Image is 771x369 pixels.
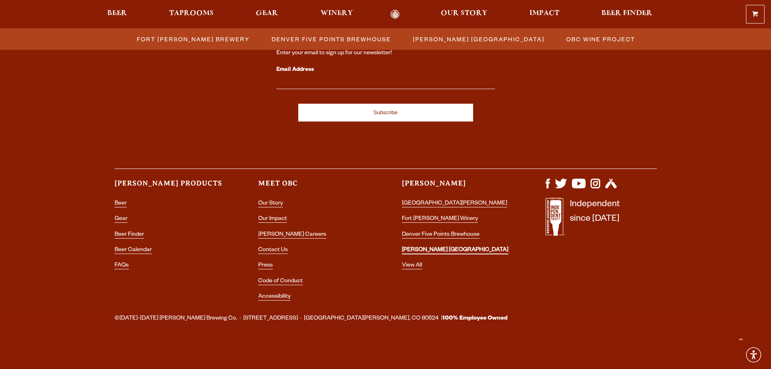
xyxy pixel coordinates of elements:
[402,232,480,239] a: Denver Five Points Brewhouse
[321,10,353,17] span: Winery
[570,198,620,240] p: Independent since [DATE]
[566,33,635,45] span: OBC Wine Project
[102,10,132,19] a: Beer
[402,247,508,254] a: [PERSON_NAME] [GEOGRAPHIC_DATA]
[315,10,358,19] a: Winery
[276,65,495,75] label: Email Address
[529,10,559,17] span: Impact
[402,216,478,223] a: Fort [PERSON_NAME] Winery
[137,33,250,45] span: Fort [PERSON_NAME] Brewery
[107,10,127,17] span: Beer
[132,33,254,45] a: Fort [PERSON_NAME] Brewery
[258,216,287,223] a: Our Impact
[276,49,495,58] div: Enter your email to sign up for our newsletter!
[169,10,214,17] span: Taprooms
[258,278,303,285] a: Code of Conduct
[272,33,391,45] span: Denver Five Points Brewhouse
[115,232,144,239] a: Beer Finder
[258,294,291,301] a: Accessibility
[441,10,487,17] span: Our Story
[115,314,508,324] span: ©[DATE]-[DATE] [PERSON_NAME] Brewing Co. · [STREET_ADDRESS] · [GEOGRAPHIC_DATA][PERSON_NAME], CO ...
[258,247,288,254] a: Contact Us
[258,200,283,207] a: Our Story
[408,33,548,45] a: [PERSON_NAME] [GEOGRAPHIC_DATA]
[731,328,751,349] a: Scroll to top
[435,10,493,19] a: Our Story
[298,104,473,122] input: Subscribe
[164,10,219,19] a: Taprooms
[413,33,544,45] span: [PERSON_NAME] [GEOGRAPHIC_DATA]
[745,346,763,364] div: Accessibility Menu
[601,10,652,17] span: Beer Finder
[402,262,422,269] a: View All
[258,179,370,195] h3: Meet OBC
[258,262,273,269] a: Press
[596,10,658,19] a: Beer Finder
[605,184,617,191] a: Visit us on Untappd
[402,200,507,207] a: [GEOGRAPHIC_DATA][PERSON_NAME]
[256,10,278,17] span: Gear
[380,10,410,19] a: Odell Home
[561,33,639,45] a: OBC Wine Project
[115,179,226,195] h3: [PERSON_NAME] Products
[546,184,550,191] a: Visit us on Facebook
[524,10,565,19] a: Impact
[258,232,326,239] a: [PERSON_NAME] Careers
[442,316,508,322] strong: 100% Employee Owned
[115,216,127,223] a: Gear
[251,10,283,19] a: Gear
[115,247,152,254] a: Beer Calendar
[115,200,127,207] a: Beer
[267,33,395,45] a: Denver Five Points Brewhouse
[402,179,513,195] h3: [PERSON_NAME]
[115,262,129,269] a: FAQs
[555,184,567,191] a: Visit us on X (formerly Twitter)
[572,184,586,191] a: Visit us on YouTube
[590,184,600,191] a: Visit us on Instagram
